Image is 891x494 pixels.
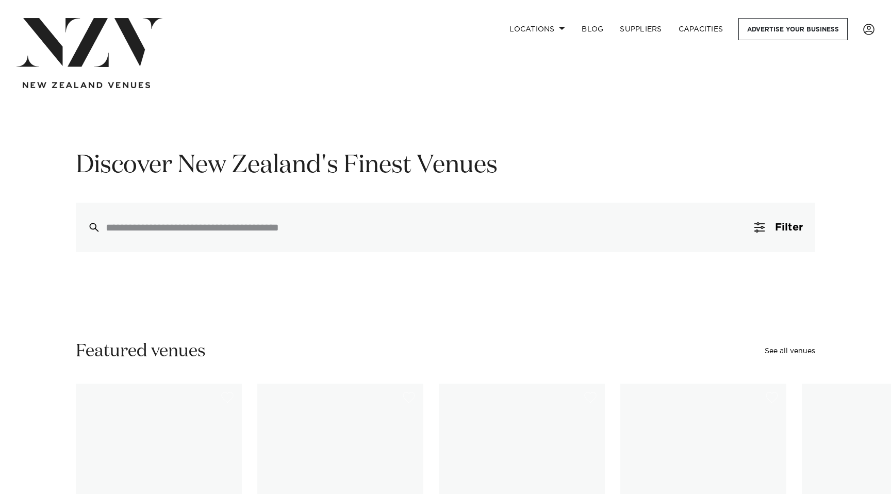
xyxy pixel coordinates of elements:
a: Capacities [670,18,732,40]
a: See all venues [765,348,815,355]
a: BLOG [573,18,612,40]
a: Advertise your business [738,18,848,40]
span: Filter [775,222,803,233]
img: new-zealand-venues-text.png [23,82,150,89]
a: Locations [501,18,573,40]
h2: Featured venues [76,340,206,363]
h1: Discover New Zealand's Finest Venues [76,150,815,182]
img: nzv-logo.png [16,18,162,67]
button: Filter [742,203,815,252]
a: SUPPLIERS [612,18,670,40]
